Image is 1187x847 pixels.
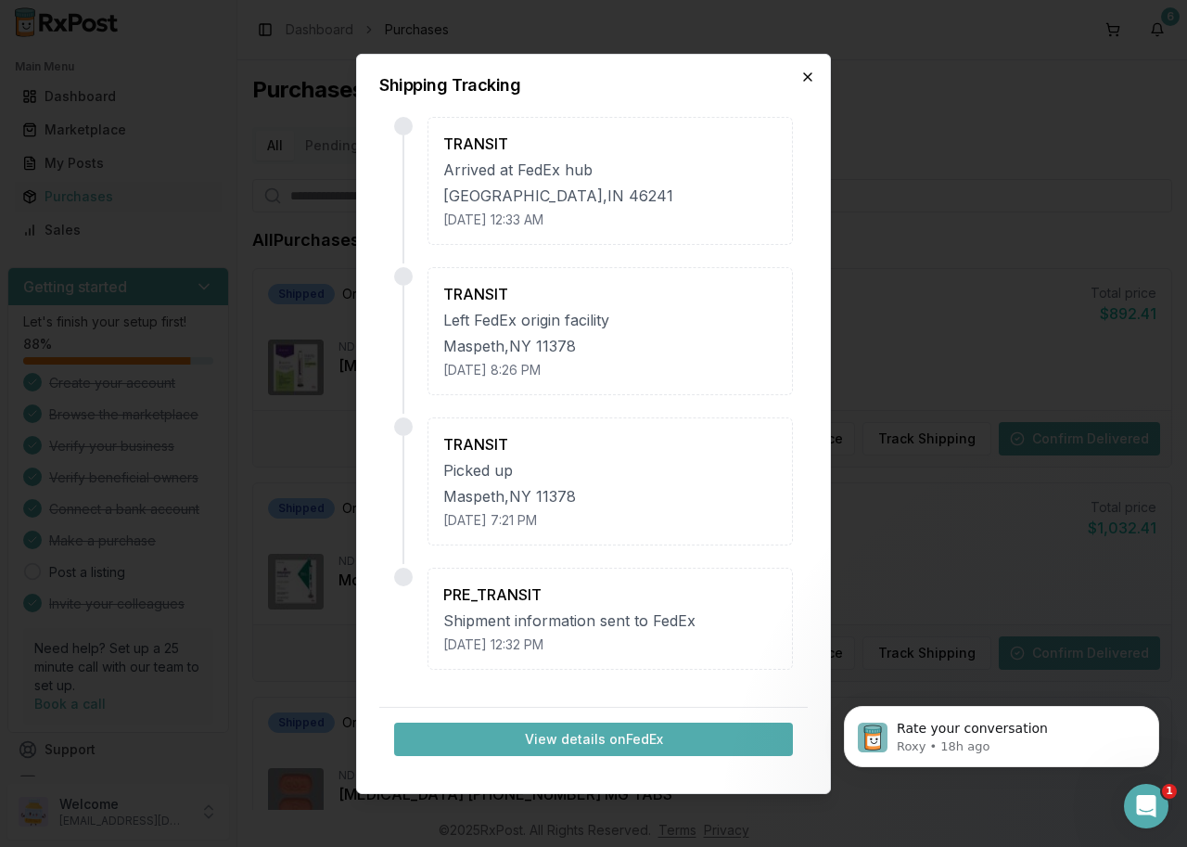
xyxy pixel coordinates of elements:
span: 1 [1162,784,1177,799]
iframe: Intercom notifications message [816,667,1187,797]
h2: Shipping Tracking [379,76,808,93]
div: [GEOGRAPHIC_DATA] , IN 46241 [443,184,777,206]
div: TRANSIT [443,132,777,154]
div: Left FedEx origin facility [443,308,777,330]
div: [DATE] 8:26 PM [443,360,777,379]
div: [DATE] 12:33 AM [443,210,777,228]
div: PRE_TRANSIT [443,583,777,605]
div: Maspeth , NY 11378 [443,334,777,356]
button: View details onFedEx [394,723,793,756]
div: Shipment information sent to FedEx [443,609,777,631]
div: [DATE] 12:32 PM [443,635,777,653]
iframe: Intercom live chat [1124,784,1168,828]
div: Maspeth , NY 11378 [443,484,777,507]
div: TRANSIT [443,432,777,455]
div: Picked up [443,458,777,481]
div: [DATE] 7:21 PM [443,510,777,529]
div: Arrived at FedEx hub [443,158,777,180]
div: TRANSIT [443,282,777,304]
